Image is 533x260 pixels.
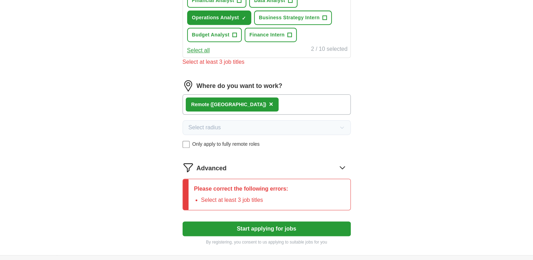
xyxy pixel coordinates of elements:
button: × [269,99,273,110]
p: Please correct the following errors: [194,185,288,193]
span: Advanced [197,164,227,173]
button: Start applying for jobs [183,221,351,236]
span: Finance Intern [250,31,285,39]
div: Remote ([GEOGRAPHIC_DATA]) [191,101,266,108]
button: Select all [187,46,210,55]
button: Finance Intern [245,28,297,42]
img: filter [183,162,194,173]
button: Operations Analyst✓ [187,11,251,25]
div: Select at least 3 job titles [183,58,351,66]
span: Only apply to fully remote roles [192,141,260,148]
img: location.png [183,80,194,91]
div: 2 / 10 selected [311,45,347,55]
button: Budget Analyst [187,28,242,42]
span: Budget Analyst [192,31,230,39]
button: Business Strategy Intern [254,11,332,25]
p: By registering, you consent to us applying to suitable jobs for you [183,239,351,245]
span: × [269,100,273,108]
input: Only apply to fully remote roles [183,141,190,148]
li: Select at least 3 job titles [201,196,288,204]
button: Select radius [183,120,351,135]
label: Where do you want to work? [197,81,282,91]
span: ✓ [242,15,246,21]
span: Operations Analyst [192,14,239,21]
span: Business Strategy Intern [259,14,320,21]
span: Select radius [189,123,221,132]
